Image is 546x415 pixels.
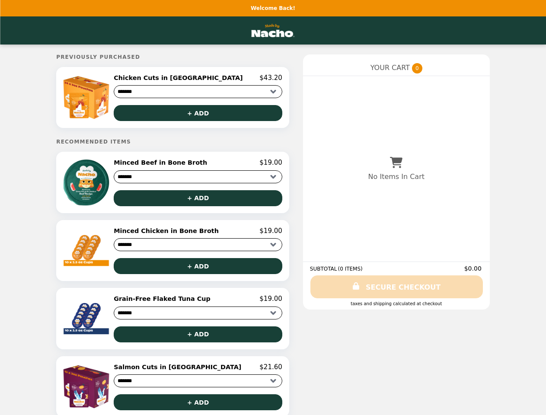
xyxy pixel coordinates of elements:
h2: Chicken Cuts in [GEOGRAPHIC_DATA] [114,74,246,82]
button: + ADD [114,394,282,410]
img: Salmon Cuts in Gravy [63,363,112,410]
p: $19.00 [259,227,282,235]
p: $21.60 [259,363,282,371]
img: Minced Chicken in Bone Broth [63,227,112,274]
select: Select a product variant [114,238,282,251]
img: Brand Logo [249,22,297,39]
span: 0 [412,63,422,73]
p: $19.00 [259,295,282,303]
button: + ADD [114,190,282,206]
p: Welcome Back! [251,5,295,11]
p: No Items In Cart [368,172,425,181]
span: YOUR CART [370,64,410,72]
select: Select a product variant [114,374,282,387]
h5: Previously Purchased [56,54,289,60]
span: $0.00 [464,265,483,272]
p: $43.20 [259,74,282,82]
img: Chicken Cuts in Gravy [63,74,112,121]
div: Taxes and Shipping calculated at checkout [310,301,483,306]
select: Select a product variant [114,306,282,319]
h2: Salmon Cuts in [GEOGRAPHIC_DATA] [114,363,245,371]
span: ( 0 ITEMS ) [338,266,363,272]
h2: Grain-Free Flaked Tuna Cup [114,295,214,303]
img: Minced Beef in Bone Broth [63,159,112,206]
p: $19.00 [259,159,282,166]
h2: Minced Beef in Bone Broth [114,159,211,166]
select: Select a product variant [114,85,282,98]
button: + ADD [114,258,282,274]
select: Select a product variant [114,170,282,183]
h2: Minced Chicken in Bone Broth [114,227,222,235]
h5: Recommended Items [56,139,289,145]
span: SUBTOTAL [310,266,338,272]
button: + ADD [114,326,282,342]
button: + ADD [114,105,282,121]
img: Grain-Free Flaked Tuna Cup [63,295,112,342]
